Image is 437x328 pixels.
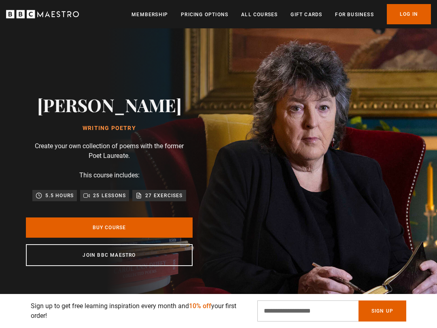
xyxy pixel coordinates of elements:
button: Sign Up [359,300,406,322]
p: 27 exercises [145,192,182,200]
h1: Writing Poetry [37,125,182,132]
a: Log In [387,4,431,24]
p: This course includes: [79,170,140,180]
a: Gift Cards [291,11,322,19]
p: 5.5 hours [45,192,74,200]
a: Pricing Options [181,11,228,19]
a: All Courses [241,11,278,19]
a: Join BBC Maestro [26,244,193,266]
svg: BBC Maestro [6,8,79,20]
a: Buy Course [26,217,193,238]
a: For business [335,11,373,19]
a: Membership [132,11,168,19]
p: Create your own collection of poems with the former Poet Laureate. [28,141,190,161]
h2: [PERSON_NAME] [37,94,182,115]
p: Sign up to get free learning inspiration every month and your first order! [31,301,248,321]
span: 10% off [189,302,211,310]
nav: Primary [132,4,431,24]
p: 25 lessons [93,192,126,200]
